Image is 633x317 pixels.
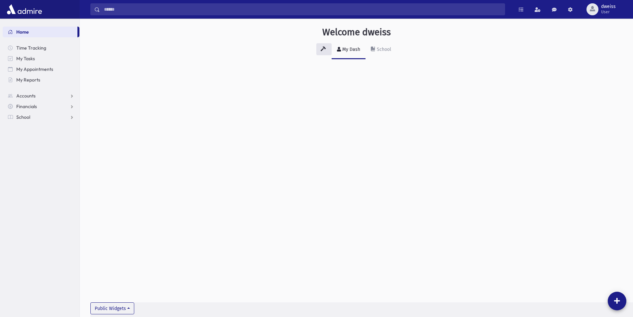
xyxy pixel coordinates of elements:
[16,66,53,72] span: My Appointments
[16,29,29,35] span: Home
[3,64,79,75] a: My Appointments
[322,27,391,38] h3: Welcome dweiss
[3,27,77,37] a: Home
[3,112,79,122] a: School
[16,56,35,62] span: My Tasks
[5,3,44,16] img: AdmirePro
[3,90,79,101] a: Accounts
[90,302,134,314] button: Public Widgets
[16,77,40,83] span: My Reports
[3,75,79,85] a: My Reports
[16,93,36,99] span: Accounts
[601,9,616,15] span: User
[16,103,37,109] span: Financials
[3,53,79,64] a: My Tasks
[332,41,366,59] a: My Dash
[16,45,46,51] span: Time Tracking
[3,101,79,112] a: Financials
[608,292,626,310] button: Add New Widget
[375,47,391,52] div: School
[16,114,30,120] span: School
[100,3,505,15] input: Search
[601,4,616,9] span: dweiss
[341,47,360,52] div: My Dash
[366,41,396,59] a: School
[3,43,79,53] a: Time Tracking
